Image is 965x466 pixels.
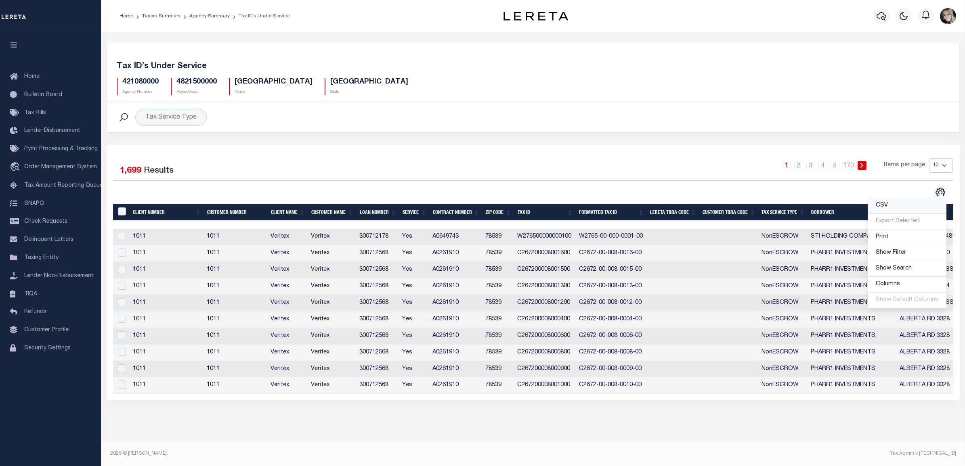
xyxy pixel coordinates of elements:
[135,109,207,126] div: Tax Service Type
[399,262,429,278] td: Yes
[104,450,533,457] div: 2025 © [PERSON_NAME].
[758,345,808,361] td: NonESCROW
[130,245,203,262] td: 1011
[130,328,203,345] td: 1011
[843,161,854,170] a: 170
[808,229,896,245] td: STI HOLDING COMPANY, INC
[144,165,174,178] label: Results
[356,377,399,394] td: 300712568
[130,229,203,245] td: 1011
[808,311,896,328] td: PHARR1 INVESTMENTS,
[782,161,791,170] a: 1
[24,291,37,297] span: TIQA
[142,14,180,19] a: Taxers Summary
[24,183,103,188] span: Tax Amount Reporting Queue
[514,377,576,394] td: C267200008001000
[514,295,576,311] td: C267200008001200
[576,262,647,278] td: C2672-00-008-0015-00
[876,265,912,271] span: Show Search
[267,377,308,394] td: Veritex
[24,74,40,79] span: Home
[429,345,482,361] td: A0261910
[896,328,964,345] td: ALBERTA RD 3328
[308,295,356,311] td: Veritex
[189,14,230,19] a: Agency Summary
[514,361,576,378] td: C267200008000900
[868,198,946,214] a: CSV
[429,278,482,295] td: A0261910
[113,204,130,221] th: &nbsp;
[308,345,356,361] td: Veritex
[130,361,203,378] td: 1011
[539,450,956,457] div: Tax Admin v.[TECHNICAL_ID]
[429,245,482,262] td: A0261910
[122,78,159,87] h5: 421080000
[130,377,203,394] td: 1011
[514,278,576,295] td: C267200008001300
[429,328,482,345] td: A0261910
[176,78,217,87] h5: 4821500000
[356,345,399,361] td: 300712568
[130,295,203,311] td: 1011
[399,295,429,311] td: Yes
[399,245,429,262] td: Yes
[308,377,356,394] td: Veritex
[356,262,399,278] td: 300712568
[130,278,203,295] td: 1011
[576,311,647,328] td: C2672-00-008-0004-00
[514,229,576,245] td: W276500000000100
[896,361,964,378] td: ALBERTA RD 3328
[876,234,888,240] span: Print
[482,229,514,245] td: 78539
[356,328,399,345] td: 300712568
[794,161,803,170] a: 2
[884,161,925,170] span: Items per page
[267,361,308,378] td: Veritex
[429,229,482,245] td: A0649743
[330,89,408,95] p: State
[429,377,482,394] td: A0261910
[130,204,204,221] th: Client Number: activate to sort column ascending
[24,146,98,152] span: Pymt Processing & Tracking
[204,204,268,221] th: Customer Number
[482,328,514,345] td: 78539
[429,361,482,378] td: A0261910
[818,161,827,170] a: 4
[24,273,94,279] span: Lender Non-Disbursement
[808,262,896,278] td: PHARR1 INVESTMENTS,
[130,311,203,328] td: 1011
[356,295,399,311] td: 300712568
[267,345,308,361] td: Veritex
[235,78,313,87] h5: [GEOGRAPHIC_DATA]
[876,281,900,287] span: Columns
[758,311,808,328] td: NonESCROW
[357,204,399,221] th: Loan Number: activate to sort column ascending
[576,377,647,394] td: C2672-00-008-0010-00
[483,204,514,221] th: Zip Code: activate to sort column ascending
[758,229,808,245] td: NonESCROW
[868,277,946,293] a: Columns
[429,262,482,278] td: A0261910
[24,92,62,98] span: Bulletin Board
[429,311,482,328] td: A0261910
[514,345,576,361] td: C267200008000800
[647,204,699,221] th: LERETA TBRA Code: activate to sort column ascending
[758,278,808,295] td: NonESCROW
[868,261,946,277] a: Show Search
[514,204,576,221] th: Tax ID: activate to sort column ascending
[399,229,429,245] td: Yes
[24,345,71,351] span: Security Settings
[330,78,408,87] h5: [GEOGRAPHIC_DATA]
[699,204,758,221] th: Customer TBRA Code: activate to sort column ascending
[24,237,73,242] span: Delinquent Letters
[808,377,896,394] td: PHARR1 INVESTMENTS,
[203,311,267,328] td: 1011
[203,345,267,361] td: 1011
[482,295,514,311] td: 78539
[758,328,808,345] td: NonESCROW
[831,161,839,170] a: 5
[267,278,308,295] td: Veritex
[203,278,267,295] td: 1011
[399,328,429,345] td: Yes
[503,12,568,21] img: logo-dark.svg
